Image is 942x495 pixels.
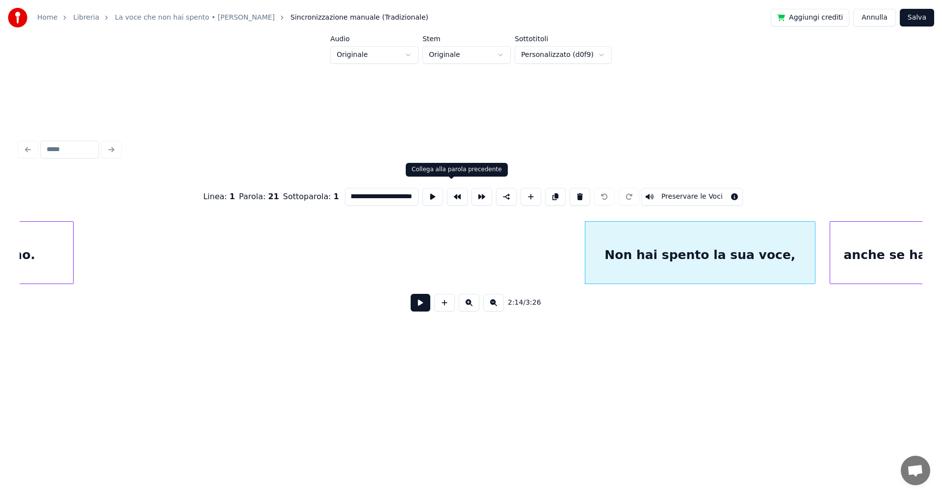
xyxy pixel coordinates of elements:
span: 1 [230,192,235,201]
label: Audio [330,35,419,42]
div: Parola : [239,191,279,203]
div: Collega alla parola precedente [412,166,502,174]
a: Libreria [73,13,99,23]
a: La voce che non hai spento • [PERSON_NAME] [115,13,275,23]
span: 21 [268,192,279,201]
button: Annulla [853,9,896,26]
nav: breadcrumb [37,13,428,23]
span: 2:14 [508,298,523,308]
div: / [508,298,531,308]
span: Sincronizzazione manuale (Tradizionale) [290,13,428,23]
a: Home [37,13,57,23]
img: youka [8,8,27,27]
label: Sottotitoli [515,35,612,42]
div: Linea : [203,191,235,203]
div: Sottoparola : [283,191,339,203]
label: Stem [422,35,511,42]
button: Salva [900,9,934,26]
button: Aggiungi crediti [771,9,849,26]
span: 1 [334,192,339,201]
button: Toggle [641,188,743,206]
span: 3:26 [525,298,541,308]
div: Aprire la chat [901,456,930,485]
